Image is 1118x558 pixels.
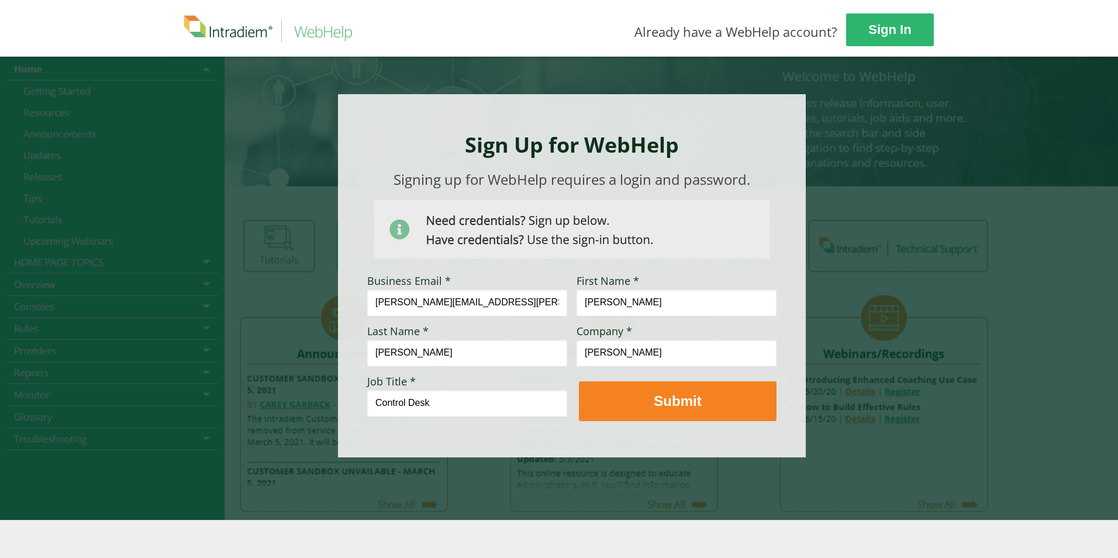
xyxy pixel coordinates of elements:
span: Signing up for WebHelp requires a login and password. [394,170,750,189]
strong: Submit [654,393,701,409]
img: Need Credentials? Sign up below. Have Credentials? Use the sign-in button. [374,200,770,259]
span: Company * [577,324,632,338]
button: Submit [579,381,777,421]
strong: Sign Up for WebHelp [465,130,679,159]
span: Last Name * [367,324,429,338]
span: First Name * [577,274,639,288]
span: Business Email * [367,274,451,288]
span: Already have a WebHelp account? [634,23,837,40]
strong: Sign In [868,22,911,37]
a: Sign In [846,13,934,46]
span: Job Title * [367,374,416,388]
